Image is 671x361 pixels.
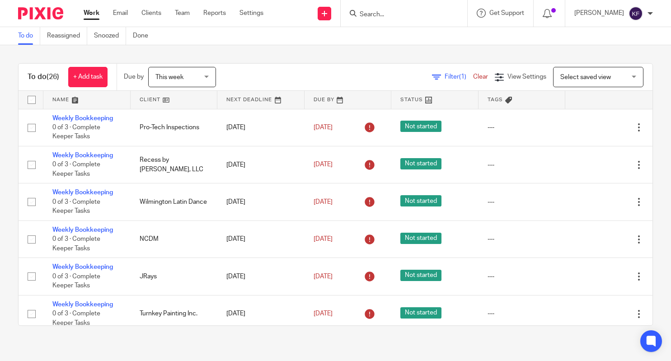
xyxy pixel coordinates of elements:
a: Team [175,9,190,18]
span: Not started [400,307,441,319]
span: Not started [400,195,441,206]
span: (1) [459,74,466,80]
td: Recess by [PERSON_NAME], LLC [131,146,218,183]
a: Reports [203,9,226,18]
span: 0 of 3 · Complete Keeper Tasks [52,124,100,140]
span: Not started [400,158,441,169]
a: + Add task [68,67,108,87]
div: --- [488,234,557,244]
td: [DATE] [217,258,305,295]
td: [DATE] [217,109,305,146]
img: svg%3E [629,6,643,21]
div: --- [488,272,557,281]
span: 0 of 3 · Complete Keeper Tasks [52,273,100,289]
a: Weekly Bookkeeping [52,152,113,159]
span: 0 of 3 · Complete Keeper Tasks [52,236,100,252]
img: Pixie [18,7,63,19]
a: Settings [239,9,263,18]
span: [DATE] [314,236,333,242]
span: [DATE] [314,199,333,205]
div: --- [488,309,557,318]
p: [PERSON_NAME] [574,9,624,18]
a: Weekly Bookkeeping [52,189,113,196]
a: To do [18,27,40,45]
a: Done [133,27,155,45]
span: Not started [400,270,441,281]
td: [DATE] [217,183,305,220]
span: [DATE] [314,162,333,168]
span: (26) [47,73,59,80]
a: Work [84,9,99,18]
span: [DATE] [314,310,333,317]
a: Weekly Bookkeeping [52,227,113,233]
span: 0 of 3 · Complete Keeper Tasks [52,162,100,178]
span: Not started [400,233,441,244]
h1: To do [28,72,59,82]
span: Filter [445,74,473,80]
td: Turnkey Painting Inc. [131,295,218,332]
a: Clear [473,74,488,80]
a: Email [113,9,128,18]
span: 0 of 3 · Complete Keeper Tasks [52,199,100,215]
span: [DATE] [314,124,333,131]
a: Weekly Bookkeeping [52,301,113,308]
span: Tags [488,97,503,102]
td: [DATE] [217,295,305,332]
td: [DATE] [217,220,305,258]
a: Reassigned [47,27,87,45]
span: Get Support [489,10,524,16]
a: Clients [141,9,161,18]
td: NCDM [131,220,218,258]
td: JRays [131,258,218,295]
span: 0 of 3 · Complete Keeper Tasks [52,310,100,326]
td: Pro-Tech Inspections [131,109,218,146]
span: View Settings [507,74,546,80]
input: Search [359,11,440,19]
td: [DATE] [217,146,305,183]
a: Weekly Bookkeeping [52,264,113,270]
div: --- [488,123,557,132]
div: --- [488,160,557,169]
span: [DATE] [314,273,333,280]
span: Not started [400,121,441,132]
a: Snoozed [94,27,126,45]
p: Due by [124,72,144,81]
td: Wilmington Latin Dance [131,183,218,220]
a: Weekly Bookkeeping [52,115,113,122]
div: --- [488,197,557,206]
span: Select saved view [560,74,611,80]
span: This week [155,74,183,80]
